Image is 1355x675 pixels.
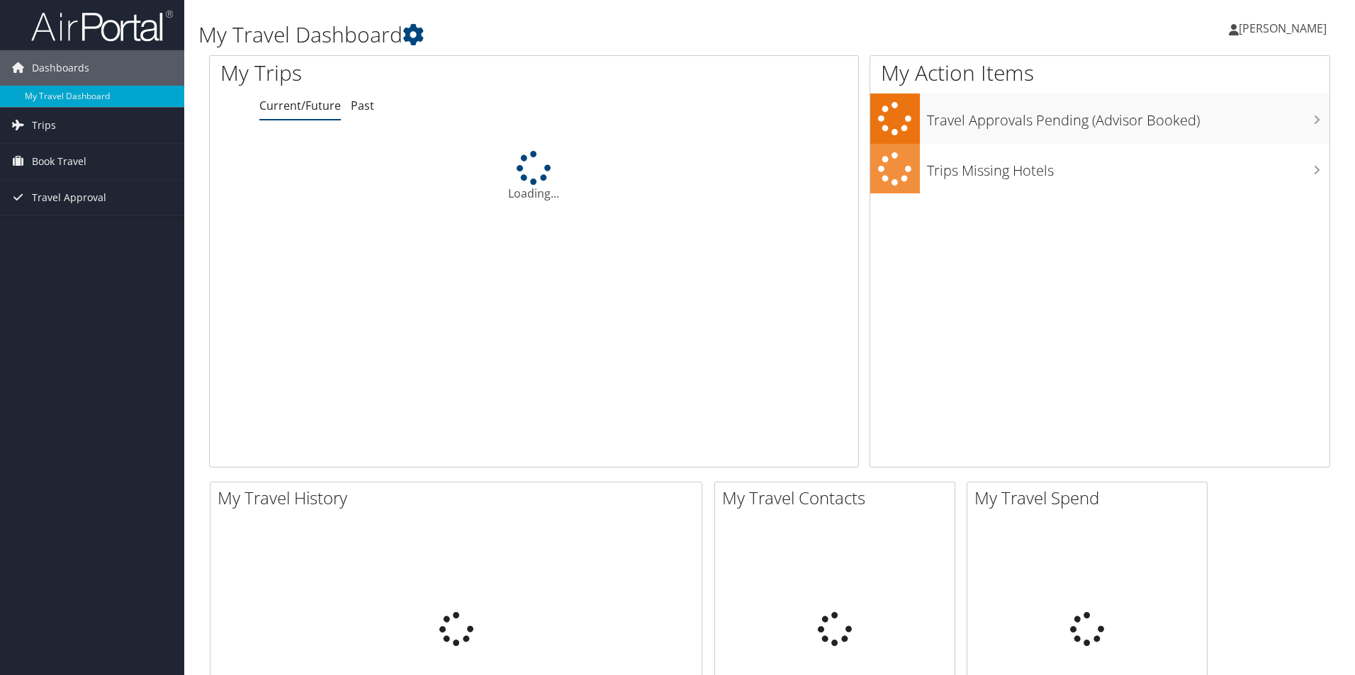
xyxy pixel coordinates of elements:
img: airportal-logo.png [31,9,173,42]
span: Trips [32,108,56,143]
span: [PERSON_NAME] [1239,21,1327,36]
a: Current/Future [259,98,341,113]
h2: My Travel Spend [974,486,1207,510]
h2: My Travel History [218,486,702,510]
h2: My Travel Contacts [722,486,955,510]
h1: My Travel Dashboard [198,20,960,50]
h1: My Action Items [870,58,1329,88]
h3: Trips Missing Hotels [927,154,1329,181]
a: [PERSON_NAME] [1229,7,1341,50]
a: Past [351,98,374,113]
h1: My Trips [220,58,578,88]
span: Travel Approval [32,180,106,215]
h3: Travel Approvals Pending (Advisor Booked) [927,103,1329,130]
span: Book Travel [32,144,86,179]
span: Dashboards [32,50,89,86]
div: Loading... [210,151,858,202]
a: Trips Missing Hotels [870,144,1329,194]
a: Travel Approvals Pending (Advisor Booked) [870,93,1329,144]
